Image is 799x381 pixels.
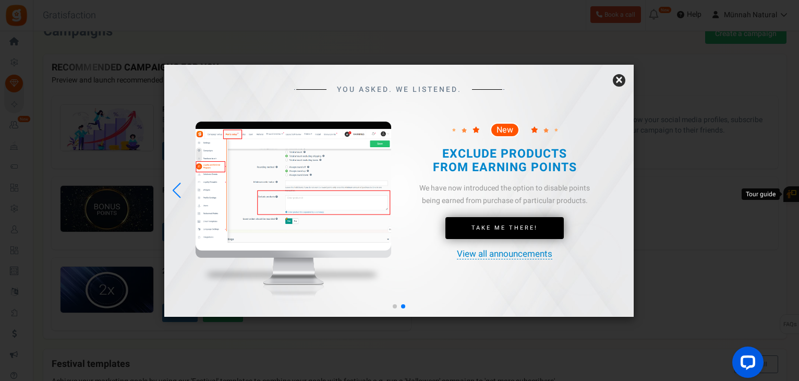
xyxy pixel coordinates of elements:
span: YOU ASKED. WE LISTENED. [337,86,462,93]
span: Go to slide 2 [401,304,405,308]
h2: EXCLUDE PRODUCTS FROM EARNING POINTS [425,148,584,174]
span: Go to slide 1 [393,304,397,308]
a: × [613,74,625,87]
img: mockup [196,122,391,320]
a: View all announcements [457,249,552,259]
span: New [497,126,513,134]
div: Tour guide [742,188,780,200]
div: We have now introduced the option to disable points being earned from purchase of particular prod... [416,182,593,207]
div: Previous slide [170,179,184,202]
img: screenshot [196,129,391,251]
a: Take Me There! [445,217,564,239]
